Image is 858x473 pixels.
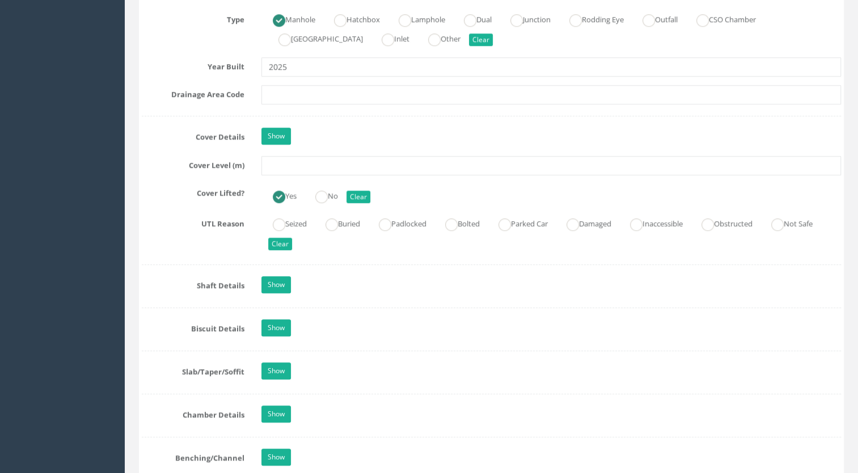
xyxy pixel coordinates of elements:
[268,238,292,250] button: Clear
[370,29,409,46] label: Inlet
[417,29,460,46] label: Other
[133,184,253,199] label: Cover Lifted?
[487,214,548,231] label: Parked Car
[133,85,253,100] label: Drainage Area Code
[387,10,445,27] label: Lamphole
[261,319,291,336] a: Show
[323,10,380,27] label: Hatchbox
[267,29,363,46] label: [GEOGRAPHIC_DATA]
[434,214,480,231] label: Bolted
[469,33,493,46] button: Clear
[499,10,551,27] label: Junction
[133,10,253,25] label: Type
[631,10,678,27] label: Outfall
[261,10,315,27] label: Manhole
[133,319,253,334] label: Biscuit Details
[133,449,253,463] label: Benching/Channel
[261,187,297,203] label: Yes
[133,156,253,171] label: Cover Level (m)
[558,10,624,27] label: Rodding Eye
[133,214,253,229] label: UTL Reason
[261,449,291,466] a: Show
[261,362,291,379] a: Show
[261,128,291,145] a: Show
[555,214,611,231] label: Damaged
[314,214,360,231] label: Buried
[685,10,756,27] label: CSO Chamber
[133,362,253,377] label: Slab/Taper/Soffit
[619,214,683,231] label: Inaccessible
[304,187,338,203] label: No
[760,214,813,231] label: Not Safe
[261,276,291,293] a: Show
[261,406,291,423] a: Show
[133,57,253,72] label: Year Built
[690,214,753,231] label: Obstructed
[453,10,492,27] label: Dual
[133,406,253,420] label: Chamber Details
[346,191,370,203] button: Clear
[133,128,253,142] label: Cover Details
[133,276,253,291] label: Shaft Details
[367,214,426,231] label: Padlocked
[261,214,307,231] label: Seized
